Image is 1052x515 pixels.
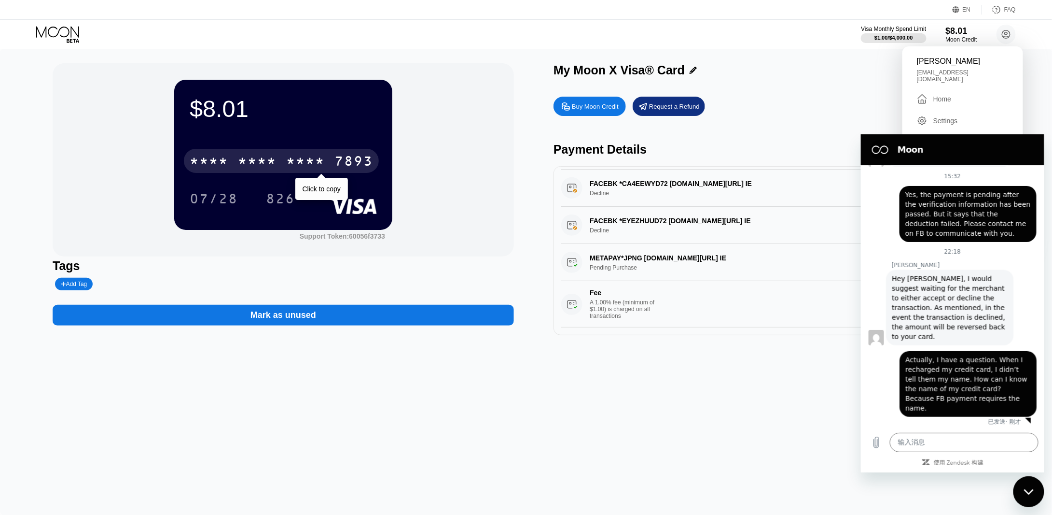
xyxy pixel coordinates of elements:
div: Home [933,95,951,103]
div: Add Tag [55,278,93,290]
div: Settings [933,117,958,125]
div: Settings [917,115,1009,126]
iframe: 用于启动消息传送窗口的按钮，正在对话 [1013,476,1044,507]
div: [PERSON_NAME] [917,57,1009,66]
div: Visa Monthly Spend Limit [861,26,926,32]
div: $1.00 / $4,000.00 [874,35,913,41]
div: Buy Moon Credit [554,97,626,116]
div:  [917,93,927,105]
div: Request a Refund [649,102,700,111]
div: Mark as unused [250,310,316,321]
div: Request a Refund [633,97,705,116]
div: 07/28 [190,192,238,208]
div: 826 [266,192,295,208]
div: Support Token: 60056f3733 [300,232,385,240]
div: $8.01Moon Credit [946,26,977,43]
div: My Moon X Visa® Card [554,63,685,77]
div: Add Tag [61,281,87,287]
div: Visa Monthly Spend Limit$1.00/$4,000.00 [861,26,926,43]
div: A 1.00% fee (minimum of $1.00) is charged on all transactions [590,299,662,319]
div: $8.01 [190,95,377,122]
div: FeeA 1.00% fee (minimum of $1.00) is charged on all transactions$1.00[DATE] 1:00 AM [561,281,1007,328]
div: FAQ [982,5,1016,14]
div: 826 [259,186,302,211]
div: Moon Credit [946,36,977,43]
iframe: 消息传送窗口 [861,134,1044,472]
div: Buy Moon Credit [572,102,619,111]
div: Mark as unused [53,295,514,326]
div: 07/28 [182,186,245,211]
div: Support Token:60056f3733 [300,232,385,240]
div: EN [953,5,982,14]
div: Payment Details [554,143,1015,157]
div: Fee [590,289,657,297]
div: [EMAIL_ADDRESS][DOMAIN_NAME] [917,69,1009,83]
div: 7893 [334,155,373,170]
div: Home [917,93,1009,105]
div: EN [963,6,971,13]
div: Tags [53,259,514,273]
div: $8.01 [946,26,977,36]
div: FAQ [1004,6,1016,13]
div: Click to copy [303,185,341,193]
